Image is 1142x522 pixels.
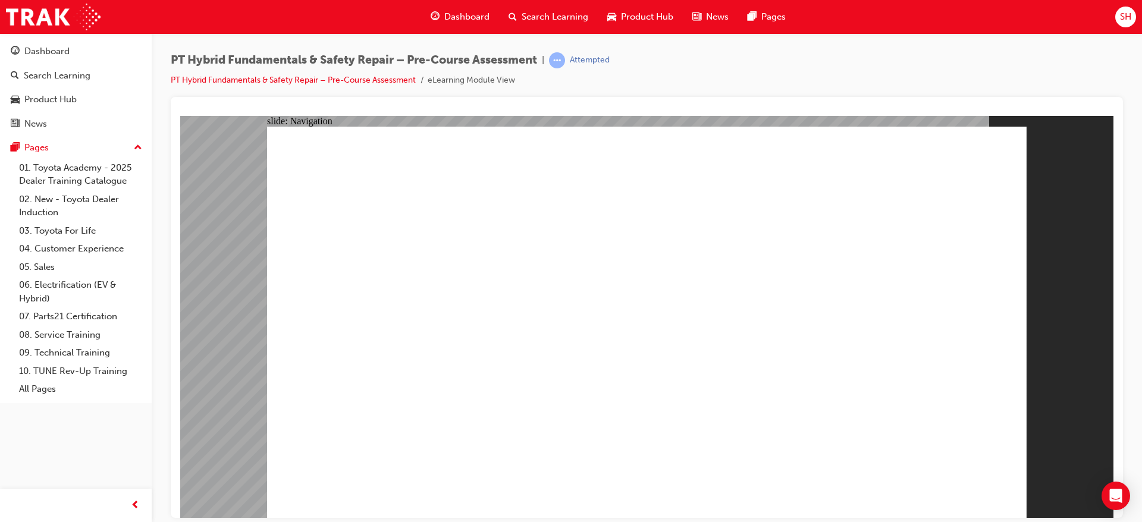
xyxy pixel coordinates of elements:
span: guage-icon [431,10,440,24]
span: learningRecordVerb_ATTEMPT-icon [549,52,565,68]
button: Pages [5,137,147,159]
a: news-iconNews [683,5,738,29]
a: 10. TUNE Rev-Up Training [14,362,147,381]
span: car-icon [607,10,616,24]
a: 07. Parts21 Certification [14,307,147,326]
a: 04. Customer Experience [14,240,147,258]
span: guage-icon [11,46,20,57]
button: SH [1115,7,1136,27]
span: Pages [761,10,786,24]
a: 09. Technical Training [14,344,147,362]
span: | [542,54,544,67]
a: pages-iconPages [738,5,795,29]
a: Search Learning [5,65,147,87]
a: 03. Toyota For Life [14,222,147,240]
a: 08. Service Training [14,326,147,344]
button: DashboardSearch LearningProduct HubNews [5,38,147,137]
a: search-iconSearch Learning [499,5,598,29]
span: pages-icon [11,143,20,153]
a: PT Hybrid Fundamentals & Safety Repair – Pre-Course Assessment [171,75,416,85]
span: news-icon [11,119,20,130]
span: search-icon [11,71,19,81]
img: Trak [6,4,101,30]
span: SH [1120,10,1131,24]
span: up-icon [134,140,142,156]
span: PT Hybrid Fundamentals & Safety Repair – Pre-Course Assessment [171,54,537,67]
a: News [5,113,147,135]
span: search-icon [509,10,517,24]
div: Pages [24,141,49,155]
span: prev-icon [131,498,140,513]
span: pages-icon [748,10,757,24]
div: Open Intercom Messenger [1102,482,1130,510]
a: Dashboard [5,40,147,62]
a: car-iconProduct Hub [598,5,683,29]
div: News [24,117,47,131]
a: guage-iconDashboard [421,5,499,29]
div: Dashboard [24,45,70,58]
a: 05. Sales [14,258,147,276]
a: 02. New - Toyota Dealer Induction [14,190,147,222]
a: 01. Toyota Academy - 2025 Dealer Training Catalogue [14,159,147,190]
div: Product Hub [24,93,77,106]
div: Search Learning [24,69,90,83]
li: eLearning Module View [428,74,515,87]
a: Product Hub [5,89,147,111]
span: Dashboard [444,10,490,24]
span: car-icon [11,95,20,105]
a: 06. Electrification (EV & Hybrid) [14,276,147,307]
span: Product Hub [621,10,673,24]
span: Search Learning [522,10,588,24]
a: All Pages [14,380,147,398]
span: news-icon [692,10,701,24]
span: News [706,10,729,24]
div: Attempted [570,55,610,66]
